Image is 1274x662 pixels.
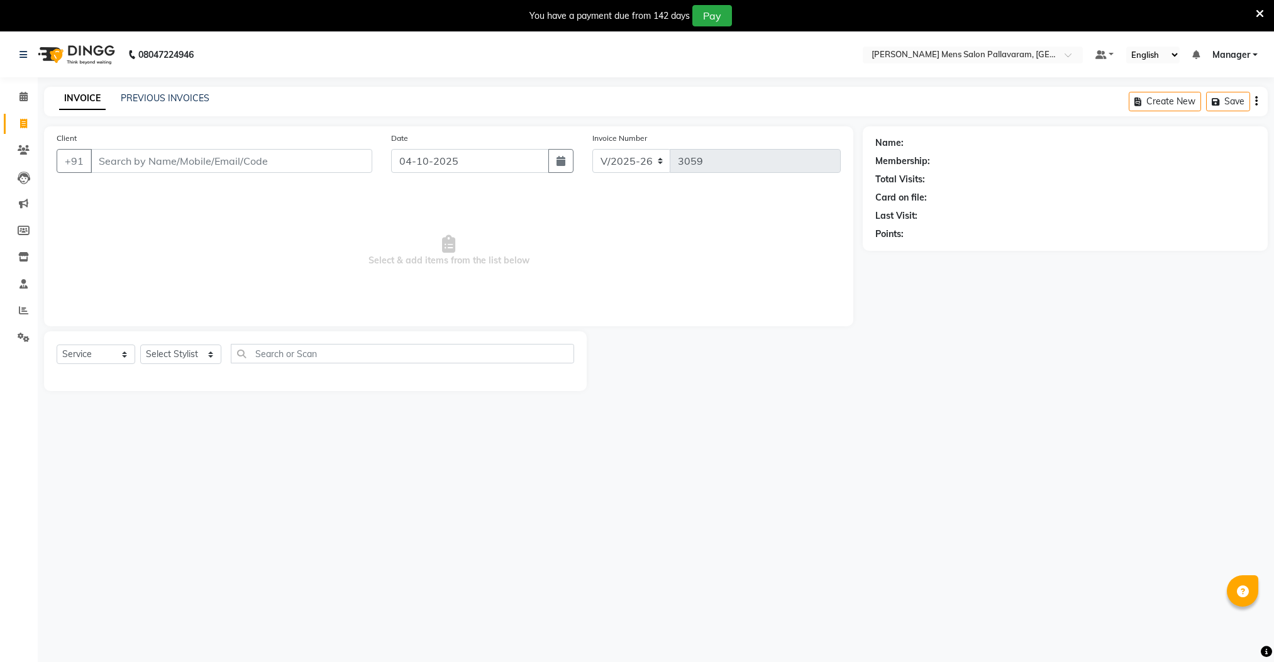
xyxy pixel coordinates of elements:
label: Invoice Number [592,133,647,144]
div: Last Visit: [875,209,917,223]
input: Search by Name/Mobile/Email/Code [91,149,372,173]
input: Search or Scan [231,344,575,363]
button: Pay [692,5,732,26]
button: +91 [57,149,92,173]
label: Client [57,133,77,144]
a: PREVIOUS INVOICES [121,92,209,104]
img: logo [32,37,118,72]
b: 08047224946 [138,37,194,72]
iframe: chat widget [1221,612,1261,649]
a: INVOICE [59,87,106,110]
div: Name: [875,136,904,150]
label: Date [391,133,408,144]
div: Total Visits: [875,173,925,186]
button: Save [1206,92,1250,111]
span: Select & add items from the list below [57,188,841,314]
div: Membership: [875,155,930,168]
div: Card on file: [875,191,927,204]
span: Manager [1212,48,1250,62]
button: Create New [1129,92,1201,111]
div: Points: [875,228,904,241]
div: You have a payment due from 142 days [529,9,690,23]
